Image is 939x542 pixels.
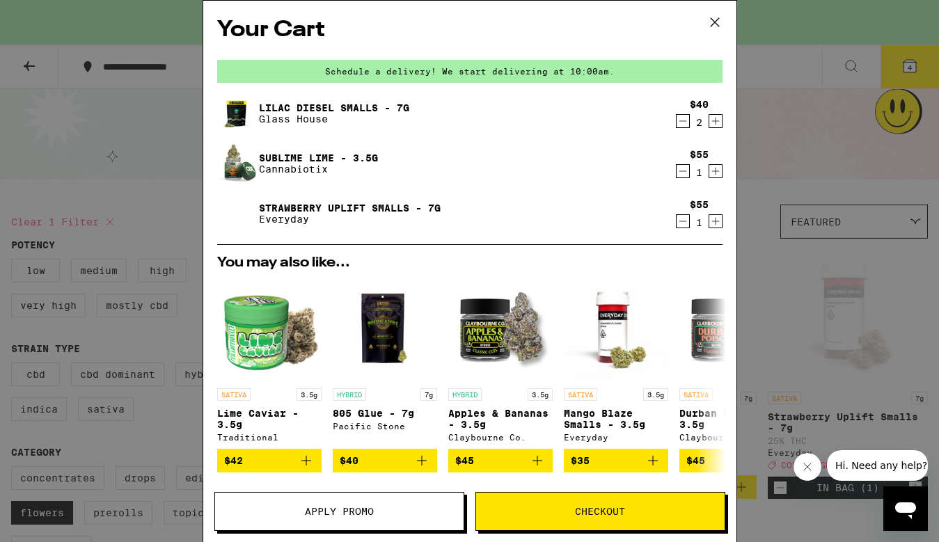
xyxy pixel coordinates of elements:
div: Pacific Stone [333,422,437,431]
button: Decrement [676,214,690,228]
span: $45 [455,455,474,466]
iframe: Button to launch messaging window [883,486,928,531]
p: 3.5g [643,388,668,401]
p: 3.5g [297,388,322,401]
a: Open page for Lime Caviar - 3.5g from Traditional [217,277,322,449]
button: Checkout [475,492,725,531]
p: Everyday [259,214,441,225]
a: Open page for Mango Blaze Smalls - 3.5g from Everyday [564,277,668,449]
button: Increment [709,164,723,178]
p: 7g [420,388,437,401]
button: Add to bag [564,449,668,472]
div: 2 [690,117,709,128]
button: Add to bag [679,449,784,472]
span: $35 [571,455,590,466]
button: Increment [709,114,723,128]
img: Lilac Diesel Smalls - 7g [217,94,256,133]
div: $40 [690,99,709,110]
a: Open page for 805 Glue - 7g from Pacific Stone [333,277,437,449]
iframe: Close message [794,453,821,481]
p: Lime Caviar - 3.5g [217,408,322,430]
div: 1 [690,167,709,178]
p: 805 Glue - 7g [333,408,437,419]
span: Checkout [575,507,625,516]
span: $40 [340,455,358,466]
img: Strawberry Uplift Smalls - 7g [217,194,256,233]
p: HYBRID [448,388,482,401]
a: Strawberry Uplift Smalls - 7g [259,202,441,214]
div: Everyday [564,433,668,442]
h2: Your Cart [217,15,723,46]
span: Apply Promo [305,507,374,516]
p: SATIVA [679,388,713,401]
div: Claybourne Co. [448,433,553,442]
a: Lilac Diesel Smalls - 7g [259,102,409,113]
div: 1 [690,217,709,228]
button: Decrement [676,114,690,128]
button: Add to bag [217,449,322,472]
p: Apples & Bananas - 3.5g [448,408,553,430]
p: Glass House [259,113,409,125]
span: $45 [686,455,705,466]
p: HYBRID [333,388,366,401]
a: Open page for Durban Poison - 3.5g from Claybourne Co. [679,277,784,449]
div: Schedule a delivery! We start delivering at 10:00am. [217,60,723,83]
img: Traditional - Lime Caviar - 3.5g [217,277,322,381]
p: Cannabiotix [259,164,378,175]
img: Sublime Lime - 3.5g [217,144,256,183]
p: Mango Blaze Smalls - 3.5g [564,408,668,430]
p: Durban Poison - 3.5g [679,408,784,430]
a: Sublime Lime - 3.5g [259,152,378,164]
button: Add to bag [333,449,437,472]
p: SATIVA [217,388,251,401]
div: Traditional [217,433,322,442]
img: Claybourne Co. - Durban Poison - 3.5g [679,277,784,381]
img: Pacific Stone - 805 Glue - 7g [333,277,437,381]
div: $55 [690,199,709,210]
h2: You may also like... [217,256,723,270]
p: 3.5g [528,388,553,401]
div: $55 [690,149,709,160]
button: Apply Promo [214,492,464,531]
img: Claybourne Co. - Apples & Bananas - 3.5g [448,277,553,381]
p: SATIVA [564,388,597,401]
button: Decrement [676,164,690,178]
div: Claybourne Co. [679,433,784,442]
img: Everyday - Mango Blaze Smalls - 3.5g [564,277,668,381]
button: Increment [709,214,723,228]
button: Add to bag [448,449,553,472]
iframe: Message from company [827,450,928,481]
span: $42 [224,455,243,466]
a: Open page for Apples & Bananas - 3.5g from Claybourne Co. [448,277,553,449]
